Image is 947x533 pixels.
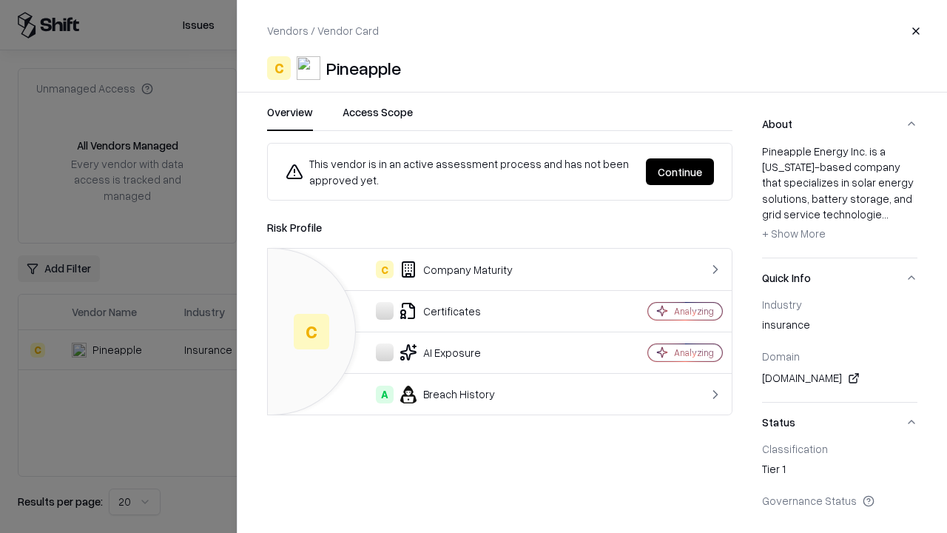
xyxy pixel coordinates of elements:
div: Breach History [280,386,596,403]
div: Pineapple Energy Inc. is a [US_STATE]-based company that specializes in solar energy solutions, b... [762,144,917,246]
div: C [294,314,329,349]
div: Tier 1 [762,461,917,482]
img: Pineapple [297,56,320,80]
button: Access Scope [343,104,413,131]
button: About [762,104,917,144]
div: Domain [762,349,917,363]
div: Quick Info [762,298,917,402]
button: Status [762,403,917,442]
div: Analyzing [674,305,714,318]
div: Pineapple [326,56,401,80]
div: This vendor is in an active assessment process and has not been approved yet. [286,155,634,188]
div: C [267,56,291,80]
div: [DOMAIN_NAME] [762,369,917,387]
div: AI Exposure [280,343,596,361]
span: ... [882,207,889,221]
button: Continue [646,158,714,185]
button: Overview [267,104,313,131]
div: Classification [762,442,917,455]
div: Governance Status [762,494,917,507]
div: A [376,386,394,403]
p: Vendors / Vendor Card [267,23,379,38]
div: Industry [762,298,917,311]
div: Analyzing [674,346,714,359]
div: Certificates [280,302,596,320]
button: Quick Info [762,258,917,298]
div: Risk Profile [267,218,732,236]
div: About [762,144,917,258]
div: C [376,261,394,278]
button: + Show More [762,222,826,246]
span: + Show More [762,227,826,240]
div: insurance [762,317,917,338]
div: Company Maturity [280,261,596,278]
